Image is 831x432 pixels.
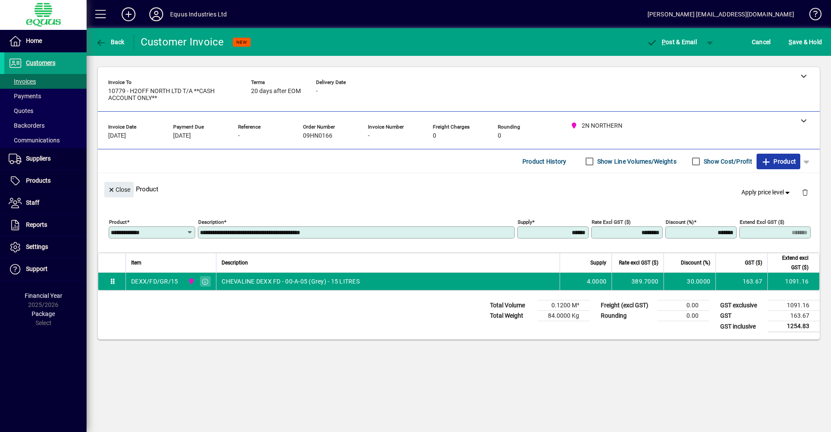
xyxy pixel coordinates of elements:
[9,122,45,129] span: Backorders
[251,88,301,95] span: 20 days after EOM
[316,88,318,95] span: -
[789,35,822,49] span: ave & Hold
[590,258,606,268] span: Supply
[757,154,800,169] button: Product
[768,300,820,311] td: 1091.16
[303,132,332,139] span: 09HN0166
[518,219,532,225] mat-label: Supply
[716,321,768,332] td: GST inclusive
[716,300,768,311] td: GST exclusive
[538,300,589,311] td: 0.1200 M³
[657,300,709,311] td: 0.00
[98,173,820,205] div: Product
[4,30,87,52] a: Home
[141,35,224,49] div: Customer Invoice
[9,107,33,114] span: Quotes
[173,132,191,139] span: [DATE]
[32,310,55,317] span: Package
[657,311,709,321] td: 0.00
[715,273,767,290] td: 163.67
[795,182,815,203] button: Delete
[773,253,808,272] span: Extend excl GST ($)
[803,2,820,30] a: Knowledge Base
[498,132,501,139] span: 0
[4,89,87,103] a: Payments
[486,311,538,321] td: Total Weight
[131,258,142,268] span: Item
[662,39,666,45] span: P
[108,88,238,102] span: 10779 - H2OFF NORTH LTD T/A **CASH ACCOUNT ONLY**
[9,137,60,144] span: Communications
[740,219,784,225] mat-label: Extend excl GST ($)
[4,170,87,192] a: Products
[108,183,130,197] span: Close
[741,188,792,197] span: Apply price level
[93,34,127,50] button: Back
[752,35,771,49] span: Cancel
[26,37,42,44] span: Home
[4,118,87,133] a: Backorders
[789,39,792,45] span: S
[786,34,824,50] button: Save & Hold
[222,277,360,286] span: CHEVALINE DEXX FD - 00-A-05 (Grey) - 15 LITRES
[647,39,697,45] span: ost & Email
[738,185,795,200] button: Apply price level
[519,154,570,169] button: Product History
[4,258,87,280] a: Support
[768,311,820,321] td: 163.67
[767,273,819,290] td: 1091.16
[368,132,370,139] span: -
[222,258,248,268] span: Description
[102,185,136,193] app-page-header-button: Close
[681,258,710,268] span: Discount (%)
[26,59,55,66] span: Customers
[131,277,178,286] div: DEXX/FD/GR/15
[104,182,134,197] button: Close
[664,273,715,290] td: 30.0000
[96,39,125,45] span: Back
[761,155,796,168] span: Product
[596,300,657,311] td: Freight (excl GST)
[4,148,87,170] a: Suppliers
[26,199,39,206] span: Staff
[795,188,815,196] app-page-header-button: Delete
[716,311,768,321] td: GST
[87,34,134,50] app-page-header-button: Back
[587,277,607,286] span: 4.0000
[4,192,87,214] a: Staff
[619,258,658,268] span: Rate excl GST ($)
[26,155,51,162] span: Suppliers
[26,221,47,228] span: Reports
[522,155,567,168] span: Product History
[596,311,657,321] td: Rounding
[26,265,48,272] span: Support
[4,214,87,236] a: Reports
[745,258,762,268] span: GST ($)
[592,219,631,225] mat-label: Rate excl GST ($)
[750,34,773,50] button: Cancel
[647,7,794,21] div: [PERSON_NAME] [EMAIL_ADDRESS][DOMAIN_NAME]
[238,132,240,139] span: -
[142,6,170,22] button: Profile
[4,133,87,148] a: Communications
[4,74,87,89] a: Invoices
[596,157,676,166] label: Show Line Volumes/Weights
[108,132,126,139] span: [DATE]
[9,78,36,85] span: Invoices
[4,236,87,258] a: Settings
[9,93,41,100] span: Payments
[170,7,227,21] div: Equus Industries Ltd
[25,292,62,299] span: Financial Year
[617,277,658,286] div: 389.7000
[666,219,694,225] mat-label: Discount (%)
[236,39,247,45] span: NEW
[186,277,196,286] span: 2N NORTHERN
[768,321,820,332] td: 1254.83
[4,103,87,118] a: Quotes
[486,300,538,311] td: Total Volume
[642,34,701,50] button: Post & Email
[109,219,127,225] mat-label: Product
[198,219,224,225] mat-label: Description
[433,132,436,139] span: 0
[115,6,142,22] button: Add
